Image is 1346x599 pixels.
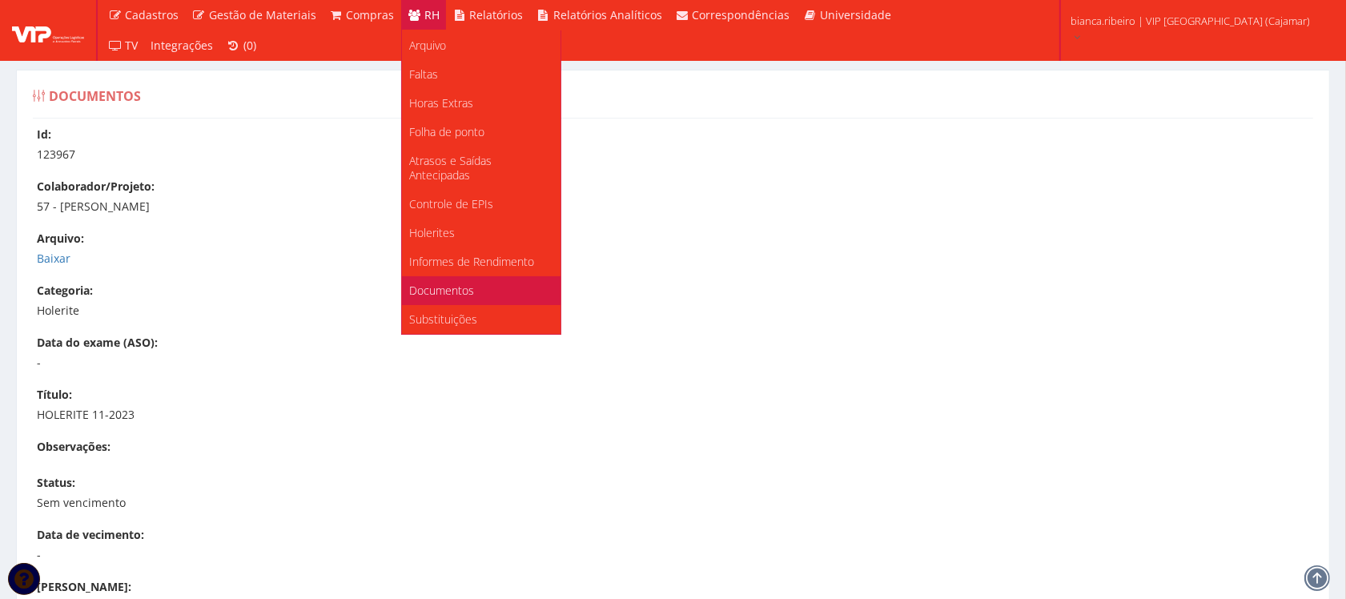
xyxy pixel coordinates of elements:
span: Correspondências [693,7,790,22]
a: Substituições [402,305,560,334]
label: Status: [37,475,75,491]
a: Faltas [402,60,560,89]
p: 123967 [37,147,1325,163]
a: (0) [220,30,263,61]
label: Id: [37,127,51,143]
label: [PERSON_NAME]: [37,579,131,595]
span: Universidade [820,7,891,22]
label: Data do exame (ASO): [37,335,158,351]
span: Arquivo [410,38,447,53]
span: bianca.ribeiro | VIP [GEOGRAPHIC_DATA] (Cajamar) [1071,13,1310,29]
a: Atrasos e Saídas Antecipadas [402,147,560,190]
span: RH [424,7,440,22]
a: Informes de Rendimento [402,247,560,276]
span: Relatórios Analíticos [553,7,662,22]
span: (0) [243,38,256,53]
span: Holerites [410,225,456,240]
p: - [37,355,1325,371]
img: logo [12,18,84,42]
a: Baixar [37,251,70,266]
label: Observações: [37,439,110,455]
a: Arquivo [402,31,560,60]
span: TV [126,38,139,53]
a: Horas Extras [402,89,560,118]
p: Sem vencimento [37,495,1325,511]
a: Integrações [145,30,220,61]
span: Relatórios [470,7,524,22]
span: Atrasos e Saídas Antecipadas [410,153,492,183]
a: Documentos [402,276,560,305]
a: Controle de EPIs [402,190,560,219]
span: Documentos [410,283,475,298]
label: Colaborador/Projeto: [37,179,155,195]
span: Integrações [151,38,214,53]
span: Compras [347,7,395,22]
span: Gestão de Materiais [209,7,316,22]
a: Folha de ponto [402,118,560,147]
label: Arquivo: [37,231,84,247]
p: HOLERITE 11-2023 [37,407,1325,423]
span: Faltas [410,66,439,82]
p: 57 - [PERSON_NAME] [37,199,1325,215]
label: Título: [37,387,72,403]
span: Cadastros [126,7,179,22]
span: Informes de Rendimento [410,254,535,269]
a: TV [102,30,145,61]
p: - [37,547,1325,563]
span: Horas Extras [410,95,474,111]
label: Data de vecimento: [37,527,144,543]
p: Holerite [37,303,1325,319]
label: Categoria: [37,283,93,299]
span: Substituições [410,312,478,327]
span: Documentos [49,87,141,105]
span: Folha de ponto [410,124,485,139]
span: Controle de EPIs [410,196,494,211]
a: Holerites [402,219,560,247]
